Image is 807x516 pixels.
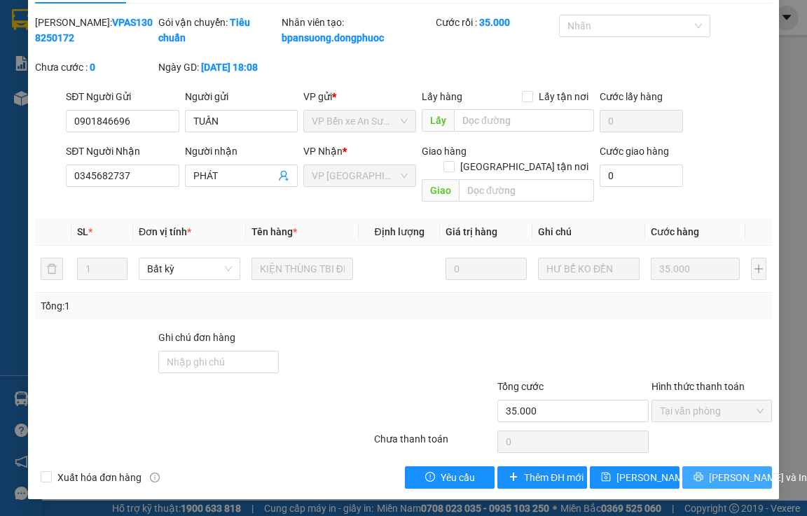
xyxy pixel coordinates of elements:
[446,258,527,280] input: 0
[185,89,298,104] div: Người gửi
[694,472,703,483] span: printer
[459,179,594,202] input: Dọc đường
[497,466,587,489] button: plusThêm ĐH mới
[201,62,258,73] b: [DATE] 18:08
[651,381,745,392] label: Hình thức thanh toán
[590,466,680,489] button: save[PERSON_NAME] thay đổi
[422,146,467,157] span: Giao hàng
[601,472,611,483] span: save
[158,351,279,373] input: Ghi chú đơn hàng
[425,472,435,483] span: exclamation-circle
[651,226,699,237] span: Cước hàng
[600,110,683,132] input: Cước lấy hàng
[35,15,156,46] div: [PERSON_NAME]:
[251,226,297,237] span: Tên hàng
[35,60,156,75] div: Chưa cước :
[41,258,63,280] button: delete
[446,226,497,237] span: Giá trị hàng
[251,258,353,280] input: VD: Bàn, Ghế
[147,258,232,279] span: Bất kỳ
[66,144,179,159] div: SĐT Người Nhận
[682,466,772,489] button: printer[PERSON_NAME] và In
[282,15,433,46] div: Nhân viên tạo:
[41,298,312,314] div: Tổng: 1
[600,91,663,102] label: Cước lấy hàng
[312,111,408,132] span: VP Bến xe An Sương
[303,146,343,157] span: VP Nhận
[616,470,729,485] span: [PERSON_NAME] thay đổi
[150,473,160,482] span: info-circle
[52,470,147,485] span: Xuất hóa đơn hàng
[185,144,298,159] div: Người nhận
[303,89,416,104] div: VP gửi
[90,62,95,73] b: 0
[158,15,279,46] div: Gói vận chuyển:
[422,91,462,102] span: Lấy hàng
[533,89,594,104] span: Lấy tận nơi
[373,431,496,456] div: Chưa thanh toán
[454,109,594,132] input: Dọc đường
[282,32,384,43] b: bpansuong.dongphuoc
[509,472,518,483] span: plus
[524,470,584,485] span: Thêm ĐH mới
[497,381,544,392] span: Tổng cước
[709,470,807,485] span: [PERSON_NAME] và In
[422,179,459,202] span: Giao
[600,165,683,187] input: Cước giao hàng
[436,15,556,30] div: Cước rồi :
[422,109,454,132] span: Lấy
[158,332,235,343] label: Ghi chú đơn hàng
[405,466,495,489] button: exclamation-circleYêu cầu
[278,170,289,181] span: user-add
[600,146,669,157] label: Cước giao hàng
[158,60,279,75] div: Ngày GD:
[751,258,766,280] button: plus
[139,226,191,237] span: Đơn vị tính
[455,159,594,174] span: [GEOGRAPHIC_DATA] tận nơi
[651,258,740,280] input: 0
[532,218,645,246] th: Ghi chú
[479,17,510,28] b: 35.000
[66,89,179,104] div: SĐT Người Gửi
[660,400,764,421] span: Tại văn phòng
[441,470,475,485] span: Yêu cầu
[77,226,88,237] span: SL
[374,226,424,237] span: Định lượng
[312,165,408,186] span: VP Tây Ninh
[538,258,640,280] input: Ghi Chú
